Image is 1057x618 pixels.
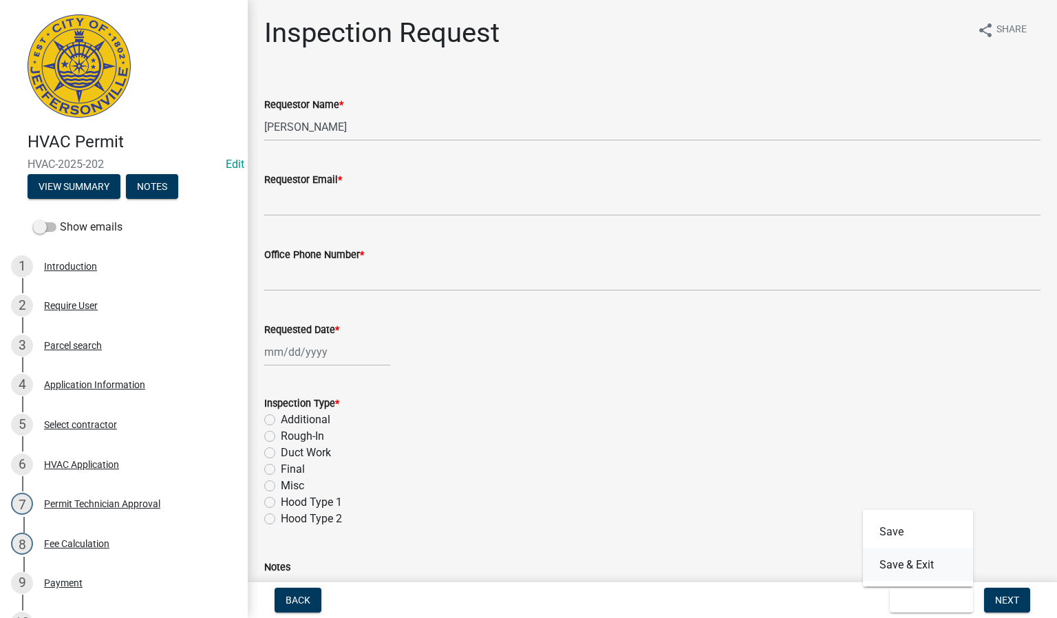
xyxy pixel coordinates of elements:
wm-modal-confirm: Notes [126,182,178,193]
div: Select contractor [44,420,117,429]
button: View Summary [28,174,120,199]
label: Requested Date [264,326,339,335]
div: 4 [11,374,33,396]
label: Office Phone Number [264,251,364,260]
div: Parcel search [44,341,102,350]
button: Save & Exit [863,548,973,582]
button: Back [275,588,321,612]
img: City of Jeffersonville, Indiana [28,14,131,118]
div: Fee Calculation [44,539,109,548]
div: 9 [11,572,33,594]
label: Notes [264,563,290,573]
div: 6 [11,454,33,476]
button: Save [863,515,973,548]
div: 1 [11,255,33,277]
div: Application Information [44,380,145,390]
div: 7 [11,493,33,515]
div: Introduction [44,262,97,271]
i: share [977,22,994,39]
div: 3 [11,334,33,356]
div: Permit Technician Approval [44,499,160,509]
label: Hood Type 2 [281,511,342,527]
div: Payment [44,578,83,588]
span: Back [286,595,310,606]
h4: HVAC Permit [28,132,237,152]
label: Misc [281,478,304,494]
label: Final [281,461,305,478]
label: Requestor Email [264,175,342,185]
wm-modal-confirm: Summary [28,182,120,193]
button: shareShare [966,17,1038,43]
a: Edit [226,158,244,171]
div: HVAC Application [44,460,119,469]
span: Next [995,595,1019,606]
div: 8 [11,533,33,555]
label: Show emails [33,219,122,235]
div: 2 [11,295,33,317]
label: Hood Type 1 [281,494,342,511]
input: mm/dd/yyyy [264,338,390,366]
label: Additional [281,412,330,428]
span: HVAC-2025-202 [28,158,220,171]
div: Require User [44,301,98,310]
label: Inspection Type [264,399,339,409]
div: Save & Exit [863,510,973,587]
wm-modal-confirm: Edit Application Number [226,158,244,171]
button: Save & Exit [890,588,973,612]
div: 5 [11,414,33,436]
label: Duct Work [281,445,331,461]
label: Rough-In [281,428,324,445]
button: Next [984,588,1030,612]
button: Notes [126,174,178,199]
span: Share [996,22,1027,39]
h1: Inspection Request [264,17,500,50]
span: Save & Exit [901,595,954,606]
label: Requestor Name [264,100,343,110]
